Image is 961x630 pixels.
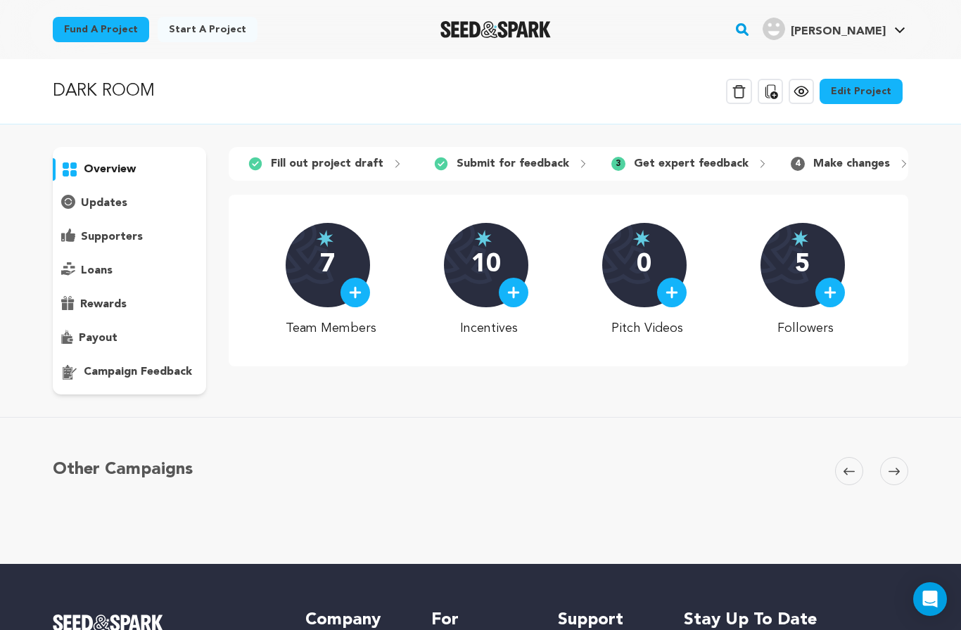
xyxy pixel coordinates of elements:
p: 0 [637,251,651,279]
p: payout [79,330,117,347]
div: Joshua T.'s Profile [763,18,886,40]
p: Incentives [444,319,535,338]
button: updates [53,192,206,214]
p: Fill out project draft [271,155,383,172]
button: campaign feedback [53,361,206,383]
img: plus.svg [507,286,520,299]
span: Joshua T.'s Profile [760,15,908,44]
span: [PERSON_NAME] [791,26,886,37]
h5: Other Campaigns [53,457,193,482]
img: Seed&Spark Logo Dark Mode [440,21,551,38]
button: payout [53,327,206,349]
a: Start a project [158,17,257,42]
p: 10 [471,251,501,279]
p: Submit for feedback [457,155,569,172]
button: supporters [53,226,206,248]
p: Followers [760,319,851,338]
span: 4 [791,157,805,171]
p: 7 [320,251,335,279]
span: 3 [611,157,625,171]
div: Open Intercom Messenger [913,582,947,616]
p: updates [81,195,127,212]
button: overview [53,158,206,181]
p: 5 [795,251,810,279]
a: Fund a project [53,17,149,42]
p: DARK ROOM [53,79,155,104]
img: plus.svg [666,286,678,299]
p: rewards [80,296,127,313]
a: Edit Project [820,79,903,104]
img: user.png [763,18,785,40]
button: loans [53,259,206,282]
p: overview [84,161,136,178]
p: supporters [81,229,143,245]
img: plus.svg [824,286,836,299]
p: campaign feedback [84,364,192,380]
p: loans [81,262,113,279]
button: rewards [53,293,206,316]
p: Pitch Videos [602,319,693,338]
p: Make changes [813,155,890,172]
img: plus.svg [349,286,362,299]
p: Team Members [286,319,376,338]
a: Seed&Spark Homepage [440,21,551,38]
p: Get expert feedback [634,155,749,172]
a: Joshua T.'s Profile [760,15,908,40]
